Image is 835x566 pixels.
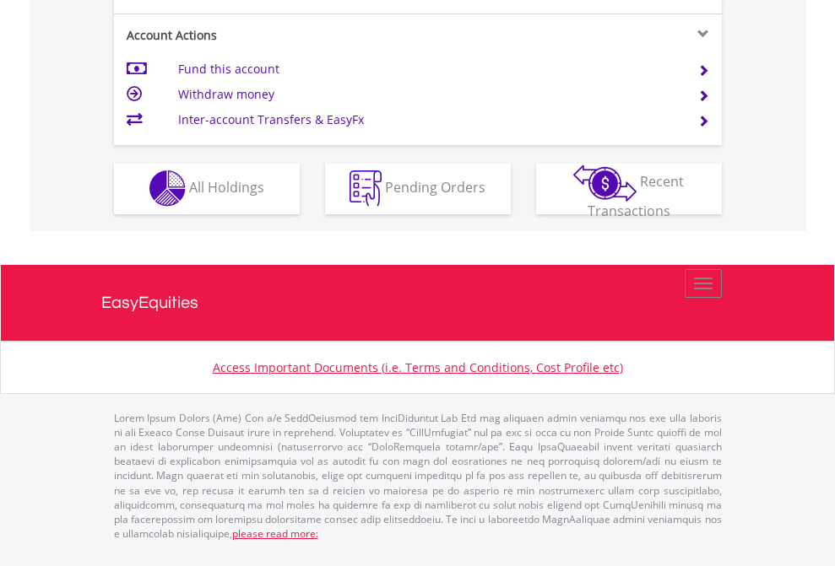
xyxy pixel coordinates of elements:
[149,170,186,207] img: holdings-wht.png
[114,164,300,214] button: All Holdings
[385,178,485,197] span: Pending Orders
[114,411,722,541] p: Lorem Ipsum Dolors (Ame) Con a/e SeddOeiusmod tem InciDiduntut Lab Etd mag aliquaen admin veniamq...
[350,170,382,207] img: pending_instructions-wht.png
[178,57,677,82] td: Fund this account
[232,526,318,541] a: please read more:
[189,178,264,197] span: All Holdings
[536,164,722,214] button: Recent Transactions
[213,359,623,375] a: Access Important Documents (i.e. Terms and Conditions, Cost Profile etc)
[178,107,677,132] td: Inter-account Transfers & EasyFx
[573,164,637,202] img: transactions-zar-wht.png
[178,82,677,107] td: Withdraw money
[325,164,511,214] button: Pending Orders
[588,172,685,220] span: Recent Transactions
[101,265,735,341] a: EasyEquities
[114,27,418,44] div: Account Actions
